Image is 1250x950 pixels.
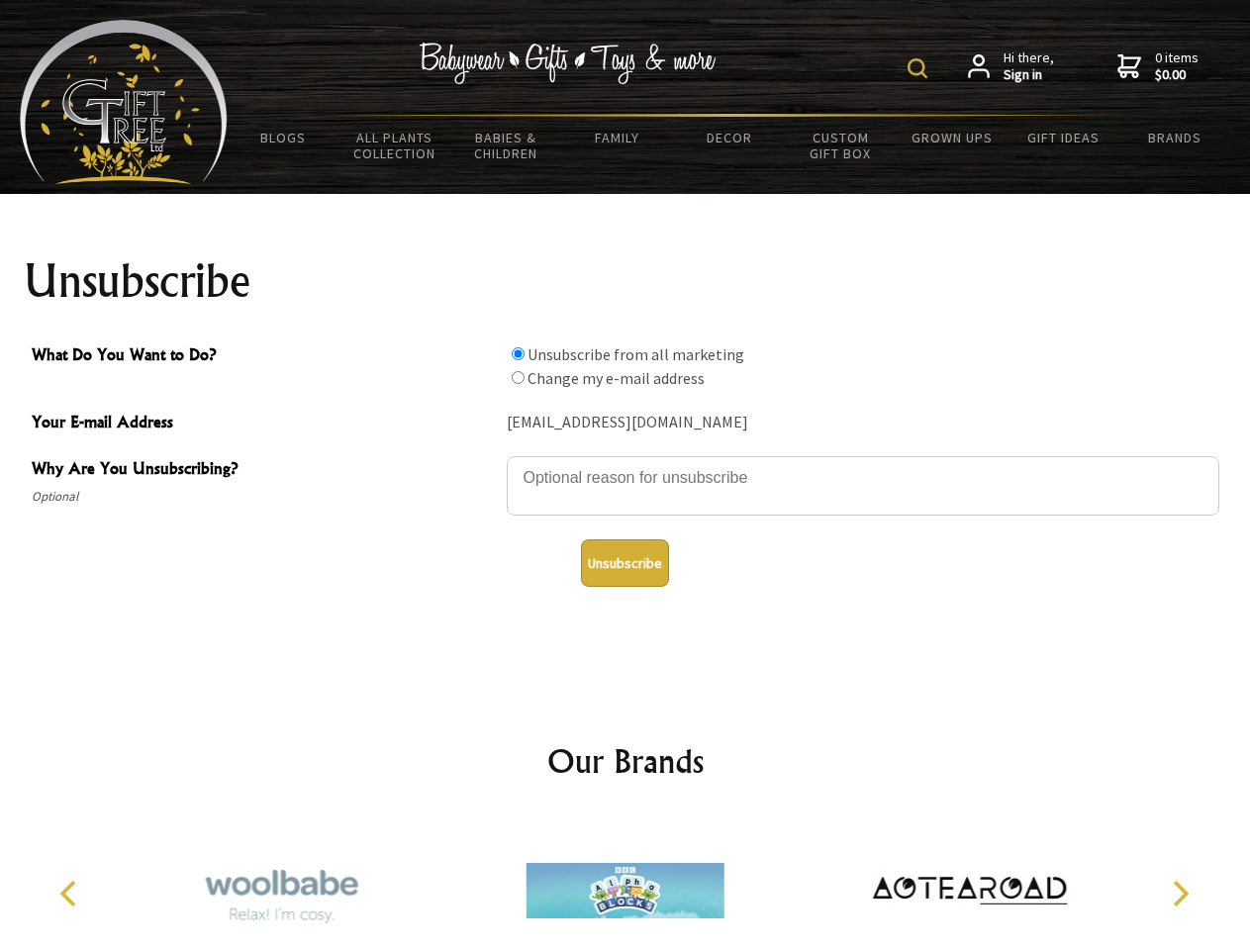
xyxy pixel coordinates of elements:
a: Decor [673,117,785,158]
a: BLOGS [228,117,339,158]
strong: $0.00 [1155,66,1199,84]
span: 0 items [1155,48,1199,84]
img: Babyware - Gifts - Toys and more... [20,20,228,184]
button: Next [1158,872,1202,915]
a: Brands [1119,117,1231,158]
a: Custom Gift Box [785,117,897,174]
a: Babies & Children [450,117,562,174]
img: product search [908,58,927,78]
input: What Do You Want to Do? [512,347,525,360]
label: Unsubscribe from all marketing [528,344,744,364]
h2: Our Brands [40,737,1211,785]
span: Your E-mail Address [32,410,497,438]
button: Unsubscribe [581,539,669,587]
span: Hi there, [1004,49,1054,84]
img: Babywear - Gifts - Toys & more [420,43,717,84]
strong: Sign in [1004,66,1054,84]
div: [EMAIL_ADDRESS][DOMAIN_NAME] [507,408,1219,438]
span: Why Are You Unsubscribing? [32,456,497,485]
textarea: Why Are You Unsubscribing? [507,456,1219,516]
a: 0 items$0.00 [1117,49,1199,84]
a: All Plants Collection [339,117,451,174]
label: Change my e-mail address [528,368,705,388]
input: What Do You Want to Do? [512,371,525,384]
a: Family [562,117,674,158]
a: Grown Ups [896,117,1008,158]
a: Hi there,Sign in [968,49,1054,84]
h1: Unsubscribe [24,257,1227,305]
a: Gift Ideas [1008,117,1119,158]
span: Optional [32,485,497,509]
span: What Do You Want to Do? [32,342,497,371]
button: Previous [49,872,93,915]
